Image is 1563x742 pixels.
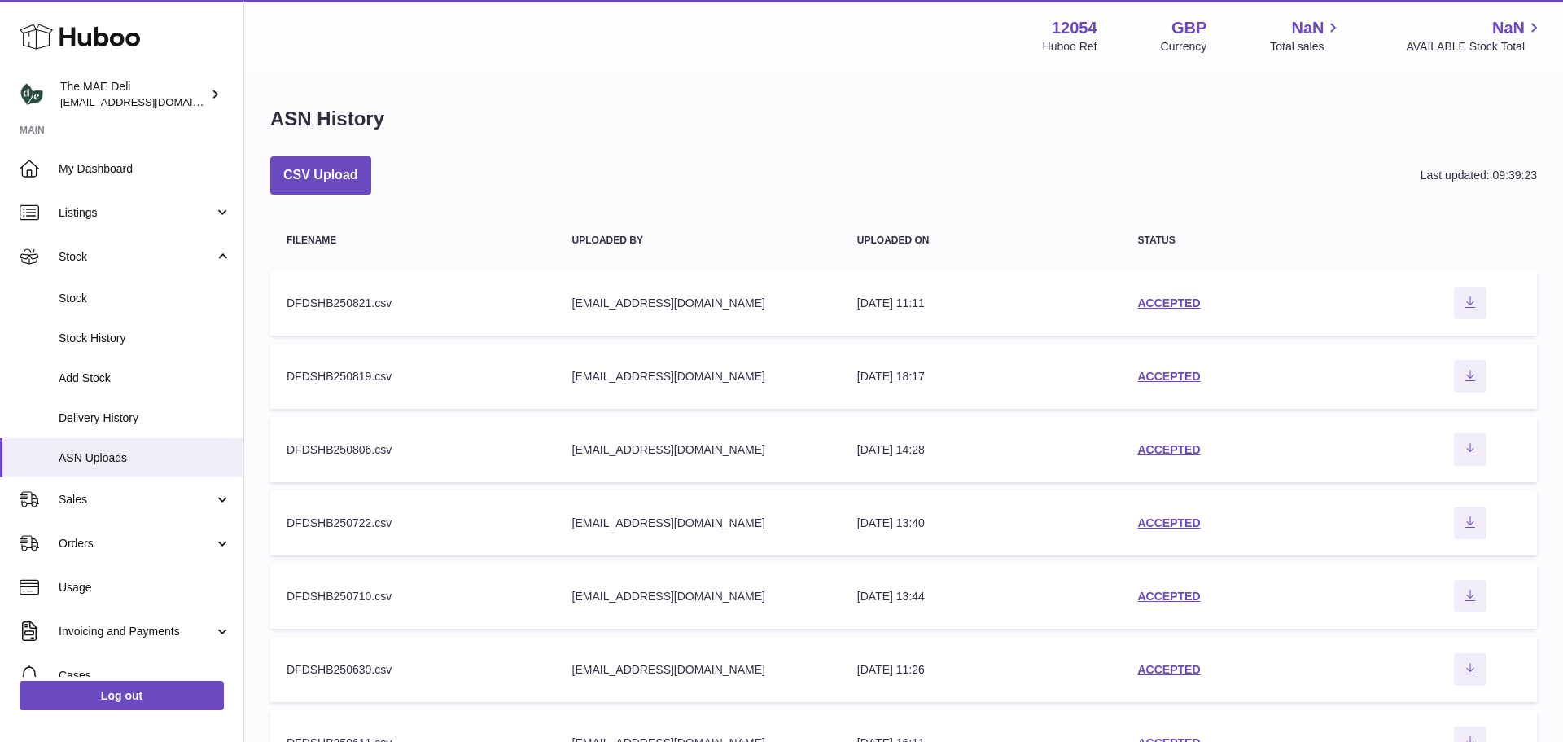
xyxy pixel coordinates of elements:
[59,205,214,221] span: Listings
[1406,39,1543,55] span: AVAILABLE Stock Total
[857,369,1105,384] div: [DATE] 18:17
[841,219,1122,262] th: Uploaded on
[59,668,231,683] span: Cases
[1137,516,1200,529] a: ACCEPTED
[270,156,371,195] button: CSV Upload
[857,589,1105,604] div: [DATE] 13:44
[1137,443,1200,456] a: ACCEPTED
[287,589,540,604] div: DFDSHB250710.csv
[857,516,1105,531] div: [DATE] 13:40
[59,411,231,426] span: Delivery History
[287,516,540,531] div: DFDSHB250722.csv
[287,296,540,311] div: DFDSHB250821.csv
[59,492,214,507] span: Sales
[59,450,231,466] span: ASN Uploads
[857,662,1105,678] div: [DATE] 11:26
[270,219,556,262] th: Filename
[59,291,231,306] span: Stock
[59,249,214,265] span: Stock
[1161,39,1207,55] div: Currency
[59,624,214,639] span: Invoicing and Payments
[1137,370,1200,383] a: ACCEPTED
[572,516,825,531] div: [EMAIL_ADDRESS][DOMAIN_NAME]
[1406,17,1543,55] a: NaN AVAILABLE Stock Total
[1421,168,1537,183] div: Last updated: 09:39:23
[1291,17,1324,39] span: NaN
[270,106,384,132] h1: ASN History
[1454,433,1486,466] button: Download ASN file
[20,82,44,107] img: internalAdmin-12054@internal.huboo.com
[1171,17,1206,39] strong: GBP
[556,219,841,262] th: Uploaded by
[60,79,207,110] div: The MAE Deli
[572,662,825,678] div: [EMAIL_ADDRESS][DOMAIN_NAME]
[572,296,825,311] div: [EMAIL_ADDRESS][DOMAIN_NAME]
[1137,296,1200,310] a: ACCEPTED
[1121,219,1403,262] th: Status
[1454,287,1486,319] button: Download ASN file
[287,369,540,384] div: DFDSHB250819.csv
[857,442,1105,458] div: [DATE] 14:28
[1270,39,1342,55] span: Total sales
[1454,360,1486,393] button: Download ASN file
[59,161,231,177] span: My Dashboard
[1454,507,1486,539] button: Download ASN file
[1454,653,1486,686] button: Download ASN file
[59,331,231,346] span: Stock History
[1270,17,1342,55] a: NaN Total sales
[287,662,540,678] div: DFDSHB250630.csv
[59,536,214,551] span: Orders
[1492,17,1525,39] span: NaN
[572,442,825,458] div: [EMAIL_ADDRESS][DOMAIN_NAME]
[572,369,825,384] div: [EMAIL_ADDRESS][DOMAIN_NAME]
[20,681,224,710] a: Log out
[1043,39,1097,55] div: Huboo Ref
[1137,590,1200,603] a: ACCEPTED
[59,371,231,386] span: Add Stock
[1137,663,1200,676] a: ACCEPTED
[1454,580,1486,612] button: Download ASN file
[287,442,540,458] div: DFDSHB250806.csv
[60,95,239,108] span: [EMAIL_ADDRESS][DOMAIN_NAME]
[1403,219,1537,262] th: actions
[1052,17,1097,39] strong: 12054
[857,296,1105,311] div: [DATE] 11:11
[572,589,825,604] div: [EMAIL_ADDRESS][DOMAIN_NAME]
[59,580,231,595] span: Usage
